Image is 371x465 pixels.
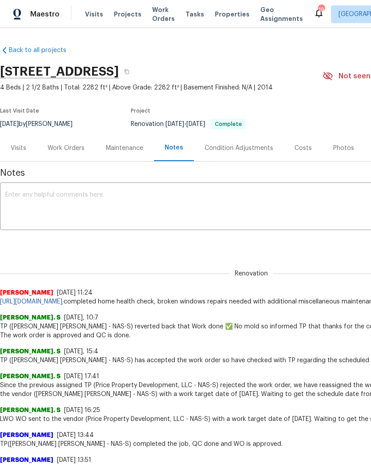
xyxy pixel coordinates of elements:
span: [DATE] [186,121,205,127]
span: [DATE] 11:24 [57,290,93,296]
span: [DATE] 13:51 [57,457,91,463]
span: [DATE] 13:44 [57,432,94,438]
span: Project [131,108,150,113]
span: Tasks [185,11,204,17]
div: Visits [11,144,26,153]
div: Condition Adjustments [205,144,273,153]
span: Projects [114,10,141,19]
span: Geo Assignments [260,5,303,23]
span: Renovation [131,121,246,127]
span: Visits [85,10,103,19]
span: Maestro [30,10,60,19]
span: [DATE] 17:41 [64,373,99,380]
div: Work Orders [48,144,85,153]
div: Notes [165,143,183,152]
span: [DATE] 16:25 [64,407,100,413]
span: Properties [215,10,250,19]
span: [DATE], 15:4 [64,348,98,355]
div: Costs [294,144,312,153]
span: Complete [211,121,246,127]
span: - [165,121,205,127]
div: Maintenance [106,144,143,153]
span: [DATE] [165,121,184,127]
span: [DATE], 10:7 [64,315,98,321]
div: Photos [333,144,354,153]
button: Copy Address [119,64,135,80]
span: Work Orders [152,5,175,23]
span: Renovation [230,269,273,278]
div: 19 [318,5,324,14]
